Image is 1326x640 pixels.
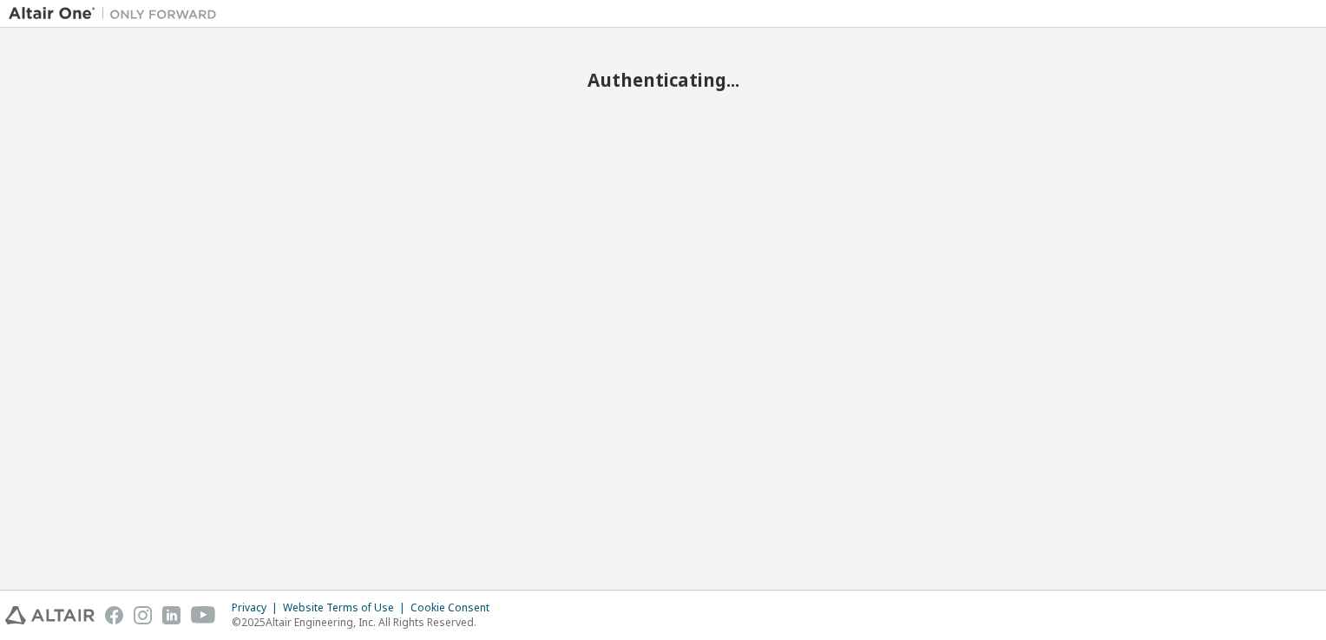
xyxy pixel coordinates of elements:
[191,606,216,624] img: youtube.svg
[134,606,152,624] img: instagram.svg
[9,5,226,23] img: Altair One
[283,601,410,615] div: Website Terms of Use
[232,601,283,615] div: Privacy
[162,606,181,624] img: linkedin.svg
[105,606,123,624] img: facebook.svg
[232,615,500,630] p: © 2025 Altair Engineering, Inc. All Rights Reserved.
[5,606,95,624] img: altair_logo.svg
[9,69,1317,91] h2: Authenticating...
[410,601,500,615] div: Cookie Consent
